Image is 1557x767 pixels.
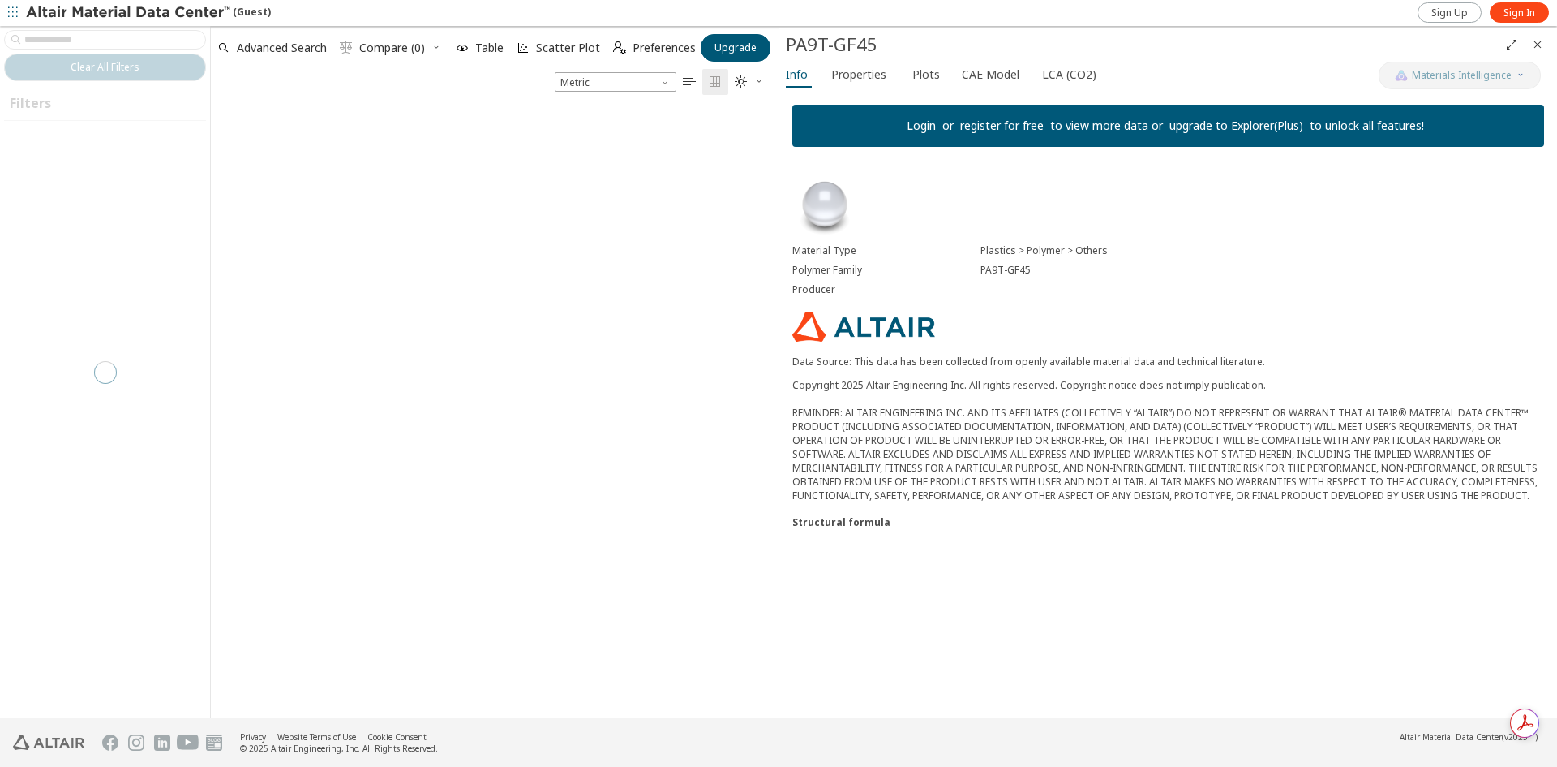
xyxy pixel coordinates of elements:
a: Privacy [240,731,266,743]
span: Plots [912,62,940,88]
span: Advanced Search [237,42,327,54]
span: Altair Material Data Center [1400,731,1502,743]
img: Altair Material Data Center [26,5,233,21]
button: Theme [728,69,770,95]
span: Compare (0) [359,42,425,54]
button: Upgrade [701,34,770,62]
div: PA9T-GF45 [786,32,1499,58]
span: Table [475,42,504,54]
div: (Guest) [26,5,271,21]
div: Unit System [555,72,676,92]
div: Copyright 2025 Altair Engineering Inc. All rights reserved. Copyright notice does not imply publi... [792,378,1544,502]
i:  [613,41,626,54]
i:  [683,75,696,88]
img: Material Type Image [792,173,857,238]
p: to unlock all features! [1303,118,1430,134]
button: Table View [676,69,702,95]
i:  [709,75,722,88]
button: AI CopilotMaterials Intelligence [1379,62,1541,89]
i:  [735,75,748,88]
a: upgrade to Explorer(Plus) [1169,118,1303,133]
a: Cookie Consent [367,731,427,743]
p: or [936,118,960,134]
img: AI Copilot [1395,69,1408,82]
p: Data Source: This data has been collected from openly available material data and technical liter... [792,355,1544,368]
a: register for free [960,118,1044,133]
i:  [340,41,353,54]
a: Website Terms of Use [277,731,356,743]
span: CAE Model [962,62,1019,88]
span: Scatter Plot [536,42,600,54]
span: Sign Up [1431,6,1468,19]
a: Sign Up [1418,2,1482,23]
div: (v2025.1) [1400,731,1538,743]
span: Upgrade [714,41,757,54]
a: Login [907,118,936,133]
button: Close [1525,32,1551,58]
img: Logo - Provider [792,312,935,342]
p: to view more data or [1044,118,1169,134]
div: © 2025 Altair Engineering, Inc. All Rights Reserved. [240,743,438,754]
div: PA9T-GF45 [980,264,1544,277]
button: Tile View [702,69,728,95]
div: Producer [792,283,980,296]
div: Material Type [792,244,980,257]
a: Sign In [1490,2,1549,23]
span: Sign In [1503,6,1535,19]
span: Info [786,62,808,88]
button: Full Screen [1499,32,1525,58]
div: Structural formula [792,515,1544,529]
div: Polymer Family [792,264,980,277]
span: Materials Intelligence [1412,69,1512,82]
span: Properties [831,62,886,88]
img: Altair Engineering [13,735,84,750]
div: Plastics > Polymer > Others [980,244,1544,257]
span: LCA (CO2) [1042,62,1096,88]
span: Preferences [633,42,696,54]
span: Metric [555,72,676,92]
